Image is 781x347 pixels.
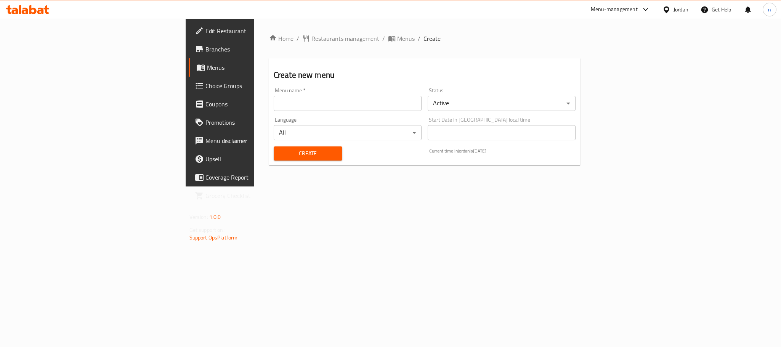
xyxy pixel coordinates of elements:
div: Jordan [674,5,688,14]
span: Create [280,149,336,158]
p: Current time in Jordan is [DATE] [429,148,576,154]
li: / [382,34,385,43]
a: Grocery Checklist [189,186,316,205]
button: Create [274,146,342,161]
span: Menu disclaimer [205,136,310,145]
li: / [418,34,420,43]
span: Menus [207,63,310,72]
span: Restaurants management [311,34,379,43]
a: Choice Groups [189,77,316,95]
span: Coupons [205,100,310,109]
span: Grocery Checklist [205,191,310,200]
span: Edit Restaurant [205,26,310,35]
span: Promotions [205,118,310,127]
a: Branches [189,40,316,58]
div: Menu-management [591,5,638,14]
a: Menu disclaimer [189,132,316,150]
a: Support.OpsPlatform [189,233,238,243]
span: 1.0.0 [209,212,221,222]
a: Upsell [189,150,316,168]
a: Menus [388,34,415,43]
div: Active [428,96,576,111]
span: Upsell [205,154,310,164]
span: Choice Groups [205,81,310,90]
a: Coverage Report [189,168,316,186]
span: Get support on: [189,225,225,235]
a: Menus [189,58,316,77]
span: Version: [189,212,208,222]
span: Menus [397,34,415,43]
a: Promotions [189,113,316,132]
span: Coverage Report [205,173,310,182]
a: Coupons [189,95,316,113]
nav: breadcrumb [269,34,581,43]
span: Create [423,34,441,43]
a: Restaurants management [302,34,379,43]
div: All [274,125,422,140]
a: Edit Restaurant [189,22,316,40]
h2: Create new menu [274,69,576,81]
input: Please enter Menu name [274,96,422,111]
span: Branches [205,45,310,54]
span: n [768,5,771,14]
